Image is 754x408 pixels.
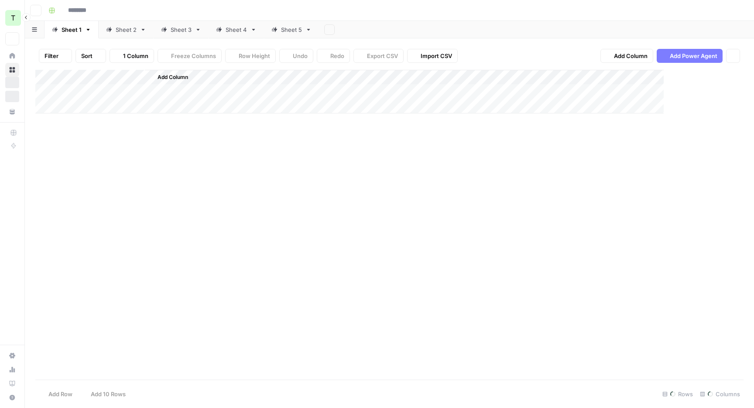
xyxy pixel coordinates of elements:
[5,63,19,77] a: Browse
[209,21,264,38] a: Sheet 4
[279,49,313,63] button: Undo
[116,25,137,34] div: Sheet 2
[78,387,131,401] button: Add 10 Rows
[659,387,696,401] div: Rows
[158,49,222,63] button: Freeze Columns
[317,49,350,63] button: Redo
[45,51,58,60] span: Filter
[35,387,78,401] button: Add Row
[614,51,648,60] span: Add Column
[5,49,19,63] a: Home
[239,51,270,60] span: Row Height
[5,391,19,405] button: Help + Support
[226,25,247,34] div: Sheet 4
[5,363,19,377] a: Usage
[600,49,653,63] button: Add Column
[158,73,188,81] span: Add Column
[264,21,319,38] a: Sheet 5
[91,390,126,398] span: Add 10 Rows
[696,387,744,401] div: Columns
[62,25,82,34] div: Sheet 1
[11,13,15,23] span: T
[45,21,99,38] a: Sheet 1
[171,51,216,60] span: Freeze Columns
[75,49,106,63] button: Sort
[154,21,209,38] a: Sheet 3
[99,21,154,38] a: Sheet 2
[5,349,19,363] a: Settings
[123,51,148,60] span: 1 Column
[81,51,93,60] span: Sort
[670,51,717,60] span: Add Power Agent
[171,25,192,34] div: Sheet 3
[5,377,19,391] a: Learning Hub
[146,72,192,83] button: Add Column
[39,49,72,63] button: Filter
[330,51,344,60] span: Redo
[5,7,19,29] button: Workspace: TY SEO Team
[281,25,302,34] div: Sheet 5
[5,105,19,119] a: Your Data
[353,49,404,63] button: Export CSV
[48,390,72,398] span: Add Row
[225,49,276,63] button: Row Height
[421,51,452,60] span: Import CSV
[407,49,458,63] button: Import CSV
[657,49,723,63] button: Add Power Agent
[293,51,308,60] span: Undo
[110,49,154,63] button: 1 Column
[367,51,398,60] span: Export CSV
